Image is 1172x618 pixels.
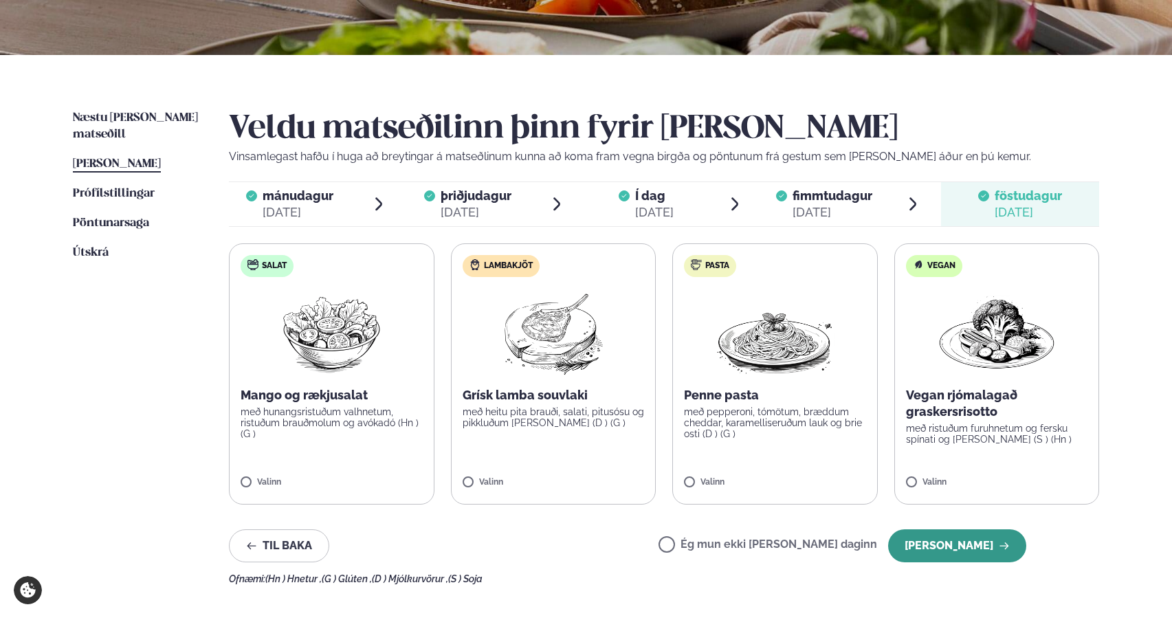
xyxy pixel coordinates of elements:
[913,259,924,270] img: Vegan.svg
[73,156,161,173] a: [PERSON_NAME]
[73,217,149,229] span: Pöntunarsaga
[463,387,645,404] p: Grísk lamba souvlaki
[229,573,1099,584] div: Ofnæmi:
[229,529,329,562] button: Til baka
[73,247,109,258] span: Útskrá
[271,288,392,376] img: Salad.png
[463,406,645,428] p: með heitu pita brauði, salati, pitusósu og pikkluðum [PERSON_NAME] (D ) (G )
[229,110,1099,148] h2: Veldu matseðilinn þinn fyrir [PERSON_NAME]
[995,204,1062,221] div: [DATE]
[995,188,1062,203] span: föstudagur
[714,288,835,376] img: Spagetti.png
[441,188,511,203] span: þriðjudagur
[229,148,1099,165] p: Vinsamlegast hafðu í huga að breytingar á matseðlinum kunna að koma fram vegna birgða og pöntunum...
[73,186,155,202] a: Prófílstillingar
[322,573,372,584] span: (G ) Glúten ,
[936,288,1057,376] img: Vegan.png
[684,406,866,439] p: með pepperoni, tómötum, bræddum cheddar, karamelliseruðum lauk og brie osti (D ) (G )
[927,261,955,272] span: Vegan
[492,288,614,376] img: Lamb-Meat.png
[73,110,201,143] a: Næstu [PERSON_NAME] matseðill
[241,406,423,439] p: með hunangsristuðum valhnetum, ristuðum brauðmolum og avókadó (Hn ) (G )
[793,188,872,203] span: fimmtudagur
[705,261,729,272] span: Pasta
[635,188,674,204] span: Í dag
[635,204,674,221] div: [DATE]
[484,261,533,272] span: Lambakjöt
[265,573,322,584] span: (Hn ) Hnetur ,
[448,573,483,584] span: (S ) Soja
[888,529,1026,562] button: [PERSON_NAME]
[441,204,511,221] div: [DATE]
[906,387,1088,420] p: Vegan rjómalagað graskersrisotto
[14,576,42,604] a: Cookie settings
[684,387,866,404] p: Penne pasta
[247,259,258,270] img: salad.svg
[73,188,155,199] span: Prófílstillingar
[73,215,149,232] a: Pöntunarsaga
[73,245,109,261] a: Útskrá
[263,188,333,203] span: mánudagur
[469,259,480,270] img: Lamb.svg
[73,112,198,140] span: Næstu [PERSON_NAME] matseðill
[691,259,702,270] img: pasta.svg
[263,204,333,221] div: [DATE]
[906,423,1088,445] p: með ristuðum furuhnetum og fersku spínati og [PERSON_NAME] (S ) (Hn )
[793,204,872,221] div: [DATE]
[372,573,448,584] span: (D ) Mjólkurvörur ,
[73,158,161,170] span: [PERSON_NAME]
[262,261,287,272] span: Salat
[241,387,423,404] p: Mango og rækjusalat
